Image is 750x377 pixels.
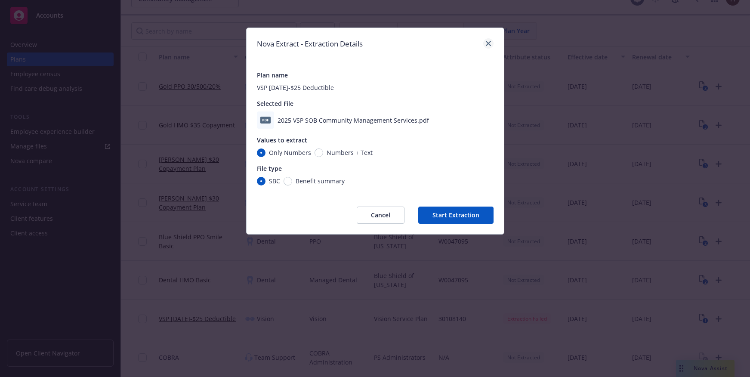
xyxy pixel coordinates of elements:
div: VSP [DATE]-$25 Deductible [257,83,494,92]
span: 2025 VSP SOB Community Management Services.pdf [278,116,429,125]
input: SBC [257,177,265,185]
span: Benefit summary [296,176,345,185]
span: Values to extract [257,136,307,144]
input: Only Numbers [257,148,265,157]
span: File type [257,164,282,173]
button: Start Extraction [418,207,494,224]
span: Numbers + Text [327,148,373,157]
div: Selected File [257,99,494,108]
h1: Nova Extract - Extraction Details [257,38,363,49]
a: close [483,38,494,49]
input: Benefit summary [284,177,292,185]
span: SBC [269,176,280,185]
input: Numbers + Text [315,148,323,157]
button: Cancel [357,207,404,224]
div: Plan name [257,71,494,80]
span: Only Numbers [269,148,311,157]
